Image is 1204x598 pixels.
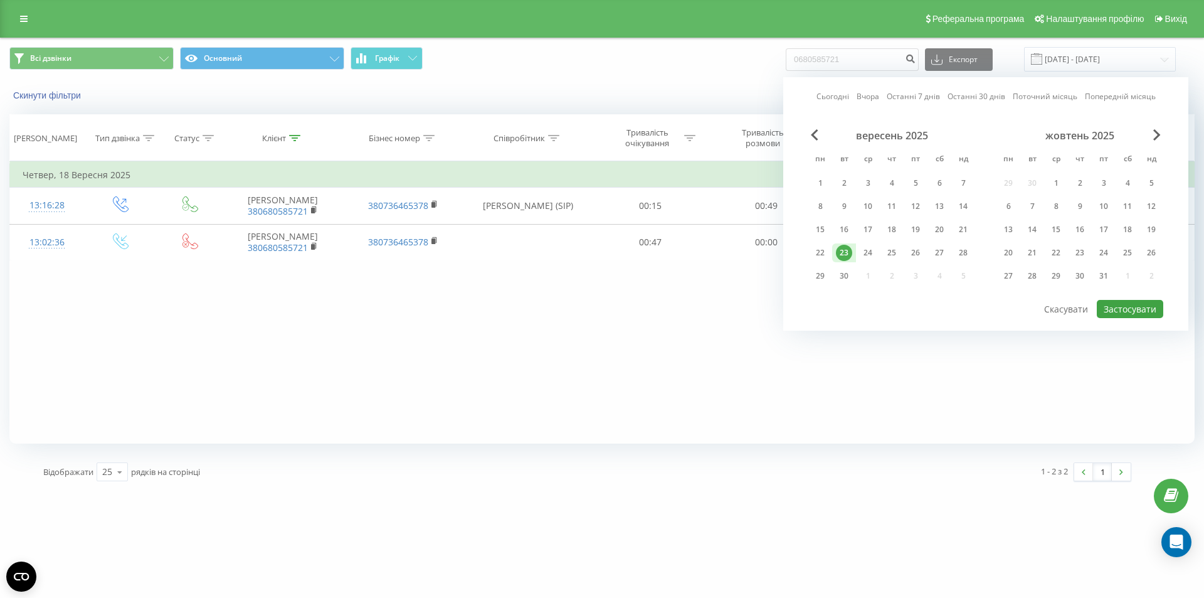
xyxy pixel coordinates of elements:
div: вересень 2025 [808,129,975,142]
div: ср 17 вер 2025 р. [856,220,880,239]
div: Open Intercom Messenger [1161,527,1191,557]
div: 3 [1096,175,1112,191]
div: 27 [931,245,948,261]
div: 2 [1072,175,1088,191]
div: 23 [836,245,852,261]
button: Всі дзвінки [9,47,174,70]
div: ср 10 вер 2025 р. [856,197,880,216]
div: 24 [1096,245,1112,261]
div: сб 6 вер 2025 р. [927,174,951,193]
div: сб 27 вер 2025 р. [927,243,951,262]
div: пт 26 вер 2025 р. [904,243,927,262]
span: Previous Month [811,129,818,141]
div: пт 5 вер 2025 р. [904,174,927,193]
button: Open CMP widget [6,562,36,592]
div: нд 19 жовт 2025 р. [1139,220,1163,239]
div: чт 25 вер 2025 р. [880,243,904,262]
div: пт 10 жовт 2025 р. [1092,197,1116,216]
div: вт 2 вер 2025 р. [832,174,856,193]
div: нд 5 жовт 2025 р. [1139,174,1163,193]
div: пт 19 вер 2025 р. [904,220,927,239]
a: Сьогодні [816,90,849,102]
div: 20 [931,222,948,238]
div: чт 2 жовт 2025 р. [1068,174,1092,193]
td: [PERSON_NAME] (SIP) [463,188,593,224]
span: Налаштування профілю [1046,14,1144,24]
div: 27 [1000,268,1017,284]
div: сб 4 жовт 2025 р. [1116,174,1139,193]
div: 18 [1119,222,1136,238]
div: вт 21 жовт 2025 р. [1020,243,1044,262]
div: 15 [1048,222,1064,238]
div: 2 [836,175,852,191]
abbr: неділя [1142,151,1161,169]
div: 12 [1143,198,1159,215]
span: Next Month [1153,129,1161,141]
div: 29 [812,268,828,284]
div: 22 [1048,245,1064,261]
abbr: четвер [882,151,901,169]
div: пн 22 вер 2025 р. [808,243,832,262]
div: жовтень 2025 [996,129,1163,142]
div: пт 3 жовт 2025 р. [1092,174,1116,193]
button: Скасувати [1037,300,1095,318]
div: 6 [1000,198,1017,215]
div: 10 [1096,198,1112,215]
td: [PERSON_NAME] [223,224,343,260]
a: 380736465378 [368,200,428,211]
div: 15 [812,222,828,238]
div: нд 21 вер 2025 р. [951,220,975,239]
div: Тип дзвінка [95,133,140,144]
div: Клієнт [262,133,286,144]
div: 26 [907,245,924,261]
div: 9 [836,198,852,215]
div: 1 [1048,175,1064,191]
a: 380680585721 [248,205,308,217]
div: чт 30 жовт 2025 р. [1068,267,1092,286]
abbr: п’ятниця [1094,151,1113,169]
div: 1 - 2 з 2 [1041,465,1068,478]
button: Основний [180,47,344,70]
div: Тривалість розмови [729,127,796,149]
div: 13 [1000,222,1017,238]
div: 4 [884,175,900,191]
div: 8 [812,198,828,215]
div: пн 13 жовт 2025 р. [996,220,1020,239]
div: пт 12 вер 2025 р. [904,197,927,216]
div: чт 11 вер 2025 р. [880,197,904,216]
div: сб 18 жовт 2025 р. [1116,220,1139,239]
div: нд 12 жовт 2025 р. [1139,197,1163,216]
span: рядків на сторінці [131,466,200,478]
div: 5 [1143,175,1159,191]
div: 30 [836,268,852,284]
a: 380736465378 [368,236,428,248]
div: 6 [931,175,948,191]
div: нд 26 жовт 2025 р. [1139,243,1163,262]
div: чт 18 вер 2025 р. [880,220,904,239]
div: чт 4 вер 2025 р. [880,174,904,193]
abbr: четвер [1070,151,1089,169]
div: пн 27 жовт 2025 р. [996,267,1020,286]
a: Останні 30 днів [948,90,1005,102]
div: 13:16:28 [23,193,71,218]
abbr: неділя [954,151,973,169]
a: Попередній місяць [1085,90,1156,102]
div: 25 [1119,245,1136,261]
div: 16 [836,222,852,238]
div: ср 15 жовт 2025 р. [1044,220,1068,239]
button: Скинути фільтри [9,90,87,101]
div: нд 7 вер 2025 р. [951,174,975,193]
div: ср 24 вер 2025 р. [856,243,880,262]
div: 13 [931,198,948,215]
div: 28 [955,245,971,261]
div: вт 9 вер 2025 р. [832,197,856,216]
td: 00:00 [708,224,823,260]
div: вт 14 жовт 2025 р. [1020,220,1044,239]
div: пн 29 вер 2025 р. [808,267,832,286]
div: сб 20 вер 2025 р. [927,220,951,239]
div: чт 23 жовт 2025 р. [1068,243,1092,262]
div: 8 [1048,198,1064,215]
div: пт 31 жовт 2025 р. [1092,267,1116,286]
div: 5 [907,175,924,191]
div: ср 22 жовт 2025 р. [1044,243,1068,262]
